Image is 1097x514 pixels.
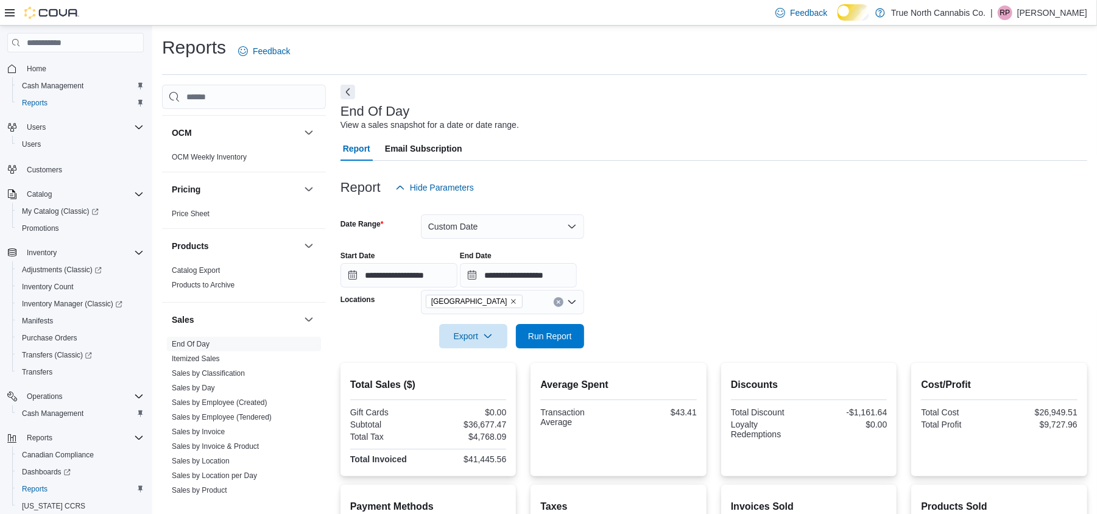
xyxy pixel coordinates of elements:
span: Inventory Count [17,280,144,294]
h3: Pricing [172,183,200,195]
div: $0.00 [811,420,887,429]
a: Catalog Export [172,266,220,275]
span: Sales by Day [172,383,215,393]
input: Press the down key to open a popover containing a calendar. [340,263,457,287]
p: True North Cannabis Co. [891,5,986,20]
span: My Catalog (Classic) [17,204,144,219]
a: Feedback [771,1,832,25]
button: Export [439,324,507,348]
nav: Complex example [7,55,144,512]
span: End Of Day [172,339,210,349]
div: $4,768.09 [431,432,506,442]
button: Operations [22,389,68,404]
a: Sales by Product [172,486,227,495]
span: Email Subscription [385,136,462,161]
a: Inventory Count [17,280,79,294]
a: Cash Management [17,79,88,93]
span: Users [17,137,144,152]
a: Promotions [17,221,64,236]
span: Sales by Invoice [172,427,225,437]
a: Itemized Sales [172,354,220,363]
span: Purchase Orders [17,331,144,345]
a: Dashboards [12,463,149,481]
a: Cash Management [17,406,88,421]
span: Export [446,324,500,348]
a: Manifests [17,314,58,328]
label: Date Range [340,219,384,229]
span: Sales by Classification [172,368,245,378]
span: Dashboards [22,467,71,477]
a: Transfers [17,365,57,379]
a: Transfers (Classic) [17,348,97,362]
span: Purchase Orders [22,333,77,343]
span: Dashboards [17,465,144,479]
span: Price Sheet [172,209,210,219]
span: Cash Management [17,79,144,93]
button: Reports [22,431,57,445]
span: Adjustments (Classic) [22,265,102,275]
a: Feedback [233,39,295,63]
a: Transfers (Classic) [12,347,149,364]
div: Total Cost [921,407,996,417]
a: Sales by Employee (Created) [172,398,267,407]
span: Customers [27,165,62,175]
div: OCM [162,150,326,172]
span: Sales by Invoice & Product [172,442,259,451]
a: Adjustments (Classic) [12,261,149,278]
div: Products [162,263,326,302]
div: $36,677.47 [431,420,506,429]
button: Reports [2,429,149,446]
button: Customers [2,160,149,178]
a: Sales by Classification [172,369,245,378]
span: Sales by Location per Day [172,471,257,481]
a: Reports [17,482,52,496]
span: Inventory [22,245,144,260]
span: Inventory Count [22,282,74,292]
span: Users [22,120,144,135]
button: OCM [302,125,316,140]
a: Sales by Invoice & Product [172,442,259,451]
div: Pricing [162,206,326,228]
span: My Catalog (Classic) [22,206,99,216]
div: -$1,161.64 [811,407,887,417]
span: Catalog [27,189,52,199]
button: Canadian Compliance [12,446,149,463]
span: Feedback [253,45,290,57]
span: Transfers [22,367,52,377]
span: Catalog [22,187,144,202]
h2: Total Sales ($) [350,378,507,392]
a: Reports [17,96,52,110]
h2: Discounts [731,378,887,392]
span: Inventory Manager (Classic) [22,299,122,309]
a: Canadian Compliance [17,448,99,462]
span: Washington CCRS [17,499,144,513]
div: $26,949.51 [1002,407,1078,417]
a: Inventory Manager (Classic) [17,297,127,311]
label: Start Date [340,251,375,261]
a: End Of Day [172,340,210,348]
button: OCM [172,127,299,139]
span: Operations [27,392,63,401]
span: Products to Archive [172,280,235,290]
span: Manifests [22,316,53,326]
span: [US_STATE] CCRS [22,501,85,511]
h3: Products [172,240,209,252]
label: Locations [340,295,375,305]
button: Run Report [516,324,584,348]
span: Feedback [790,7,827,19]
input: Dark Mode [838,4,870,20]
h2: Average Spent [540,378,697,392]
span: Customers [22,161,144,177]
span: Cash Management [17,406,144,421]
a: Price Sheet [172,209,210,218]
a: My Catalog (Classic) [12,203,149,220]
span: Reports [22,431,144,445]
a: Adjustments (Classic) [17,262,107,277]
button: Users [22,120,51,135]
span: Inventory [27,248,57,258]
span: Cash Management [22,409,83,418]
h3: Sales [172,314,194,326]
button: Home [2,60,149,77]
